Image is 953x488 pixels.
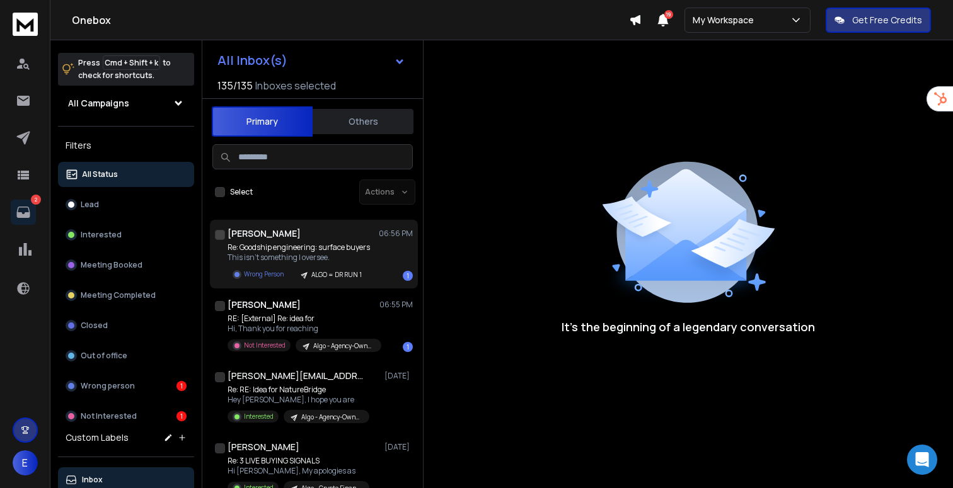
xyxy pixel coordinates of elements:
span: Cmd + Shift + k [103,55,160,70]
button: Others [313,108,413,135]
p: This isn't something I oversee. [228,253,370,263]
h1: [PERSON_NAME][EMAIL_ADDRESS][DOMAIN_NAME] [228,370,366,382]
p: Algo - Agency-Owner Hyperpersonalized Outreach – [DATE] [301,412,362,422]
p: Out of office [81,351,127,361]
p: Re: 3 LIVE BUYING SIGNALS [228,456,369,466]
p: Lead [81,200,99,210]
button: Primary [212,106,313,137]
button: All Inbox(s) [207,48,415,73]
p: Get Free Credits [852,14,922,26]
button: Closed [58,313,194,338]
p: Wrong Person [244,270,284,279]
p: Hi [PERSON_NAME], My apologies as [228,466,369,476]
h3: Filters [58,137,194,154]
button: Meeting Booked [58,253,194,278]
p: My Workspace [693,14,759,26]
p: 06:55 PM [379,300,413,310]
button: Wrong person1 [58,373,194,399]
p: Hey [PERSON_NAME], I hope you are [228,395,369,405]
p: Hi, Thank you for reaching [228,324,379,334]
h1: [PERSON_NAME] [228,441,299,453]
p: 06:56 PM [379,229,413,239]
p: ALGO = DR RUN 1 [311,270,362,280]
p: Closed [81,321,108,331]
p: All Status [82,169,118,179]
h3: Inboxes selected [255,78,336,93]
p: Re: Goodship engineering: surface buyers [228,242,370,253]
button: Out of office [58,343,194,368]
div: 1 [403,271,413,281]
p: Re: RE: Idea for NatureBridge [228,385,369,395]
label: Select [230,187,253,197]
button: All Campaigns [58,91,194,116]
h1: [PERSON_NAME] [228,227,301,240]
span: 19 [664,10,673,19]
img: logo [13,13,38,36]
button: All Status [58,162,194,187]
div: 1 [403,342,413,352]
p: [DATE] [384,442,413,452]
p: Meeting Booked [81,260,142,270]
h1: All Campaigns [68,97,129,110]
p: Press to check for shortcuts. [78,57,171,82]
p: [DATE] [384,371,413,381]
p: Not Interested [244,341,286,350]
p: It’s the beginning of a legendary conversation [562,318,815,336]
button: E [13,450,38,475]
h1: [PERSON_NAME] [228,298,301,311]
p: Not Interested [81,411,137,421]
p: Wrong person [81,381,135,391]
button: Meeting Completed [58,283,194,308]
div: Open Intercom Messenger [907,445,937,475]
a: 2 [11,200,36,225]
div: 1 [176,411,187,421]
h1: Onebox [72,13,629,28]
button: Not Interested1 [58,404,194,429]
h1: All Inbox(s) [217,54,287,67]
div: 1 [176,381,187,391]
p: Algo - Agency-Owner Hyperpersonalized Outreach – [DATE] [313,341,374,351]
button: Get Free Credits [826,8,931,33]
span: 135 / 135 [217,78,253,93]
p: Meeting Completed [81,290,156,300]
h3: Custom Labels [66,431,129,444]
p: 2 [31,195,41,205]
button: Interested [58,222,194,247]
button: Lead [58,192,194,217]
p: RE: [External] Re: idea for [228,314,379,324]
p: Inbox [82,475,103,485]
p: Interested [81,230,122,240]
p: Interested [244,412,274,421]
